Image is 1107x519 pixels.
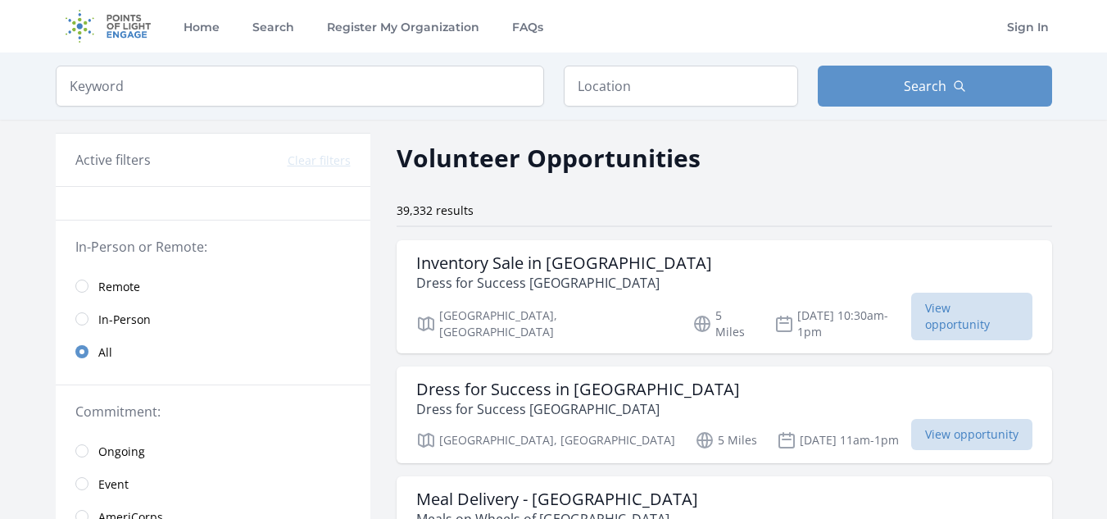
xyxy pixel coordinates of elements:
span: Search [904,76,946,96]
p: [DATE] 11am-1pm [777,430,899,450]
p: [DATE] 10:30am-1pm [774,307,912,340]
span: Remote [98,279,140,295]
span: Event [98,476,129,493]
a: Remote [56,270,370,303]
p: 5 Miles [695,430,757,450]
span: View opportunity [911,419,1032,450]
p: 5 Miles [692,307,754,340]
span: In-Person [98,312,151,328]
legend: Commitment: [75,402,351,421]
input: Keyword [56,66,544,107]
h3: Active filters [75,150,151,170]
a: Event [56,467,370,500]
a: Inventory Sale in [GEOGRAPHIC_DATA] Dress for Success [GEOGRAPHIC_DATA] [GEOGRAPHIC_DATA], [GEOGR... [397,240,1052,353]
span: View opportunity [911,293,1032,340]
button: Search [818,66,1052,107]
p: [GEOGRAPHIC_DATA], [GEOGRAPHIC_DATA] [416,430,675,450]
span: 39,332 results [397,203,474,218]
a: Ongoing [56,435,370,467]
a: All [56,335,370,368]
h3: Dress for Success in [GEOGRAPHIC_DATA] [416,380,740,399]
a: In-Person [56,303,370,335]
p: [GEOGRAPHIC_DATA], [GEOGRAPHIC_DATA] [416,307,674,340]
button: Clear filters [288,153,351,169]
h3: Meal Delivery - [GEOGRAPHIC_DATA] [416,489,698,509]
p: Dress for Success [GEOGRAPHIC_DATA] [416,399,740,419]
h2: Volunteer Opportunities [397,139,701,176]
a: Dress for Success in [GEOGRAPHIC_DATA] Dress for Success [GEOGRAPHIC_DATA] [GEOGRAPHIC_DATA], [GE... [397,366,1052,463]
span: All [98,344,112,361]
h3: Inventory Sale in [GEOGRAPHIC_DATA] [416,253,712,273]
input: Location [564,66,798,107]
span: Ongoing [98,444,145,460]
legend: In-Person or Remote: [75,237,351,257]
p: Dress for Success [GEOGRAPHIC_DATA] [416,273,712,293]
